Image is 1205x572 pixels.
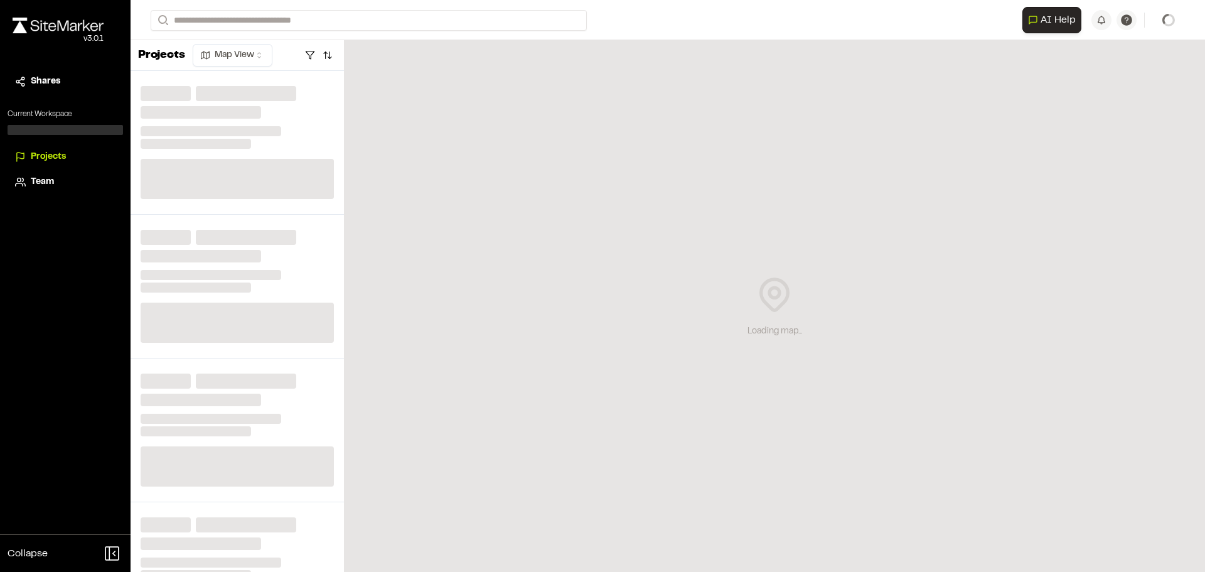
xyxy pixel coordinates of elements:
[13,18,104,33] img: rebrand.png
[1022,7,1086,33] div: Open AI Assistant
[31,175,54,189] span: Team
[8,109,123,120] p: Current Workspace
[15,150,115,164] a: Projects
[138,47,185,64] p: Projects
[151,10,173,31] button: Search
[1041,13,1076,28] span: AI Help
[13,33,104,45] div: Oh geez...please don't...
[1022,7,1081,33] button: Open AI Assistant
[747,325,802,338] div: Loading map...
[8,546,48,561] span: Collapse
[15,75,115,89] a: Shares
[31,150,66,164] span: Projects
[15,175,115,189] a: Team
[31,75,60,89] span: Shares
